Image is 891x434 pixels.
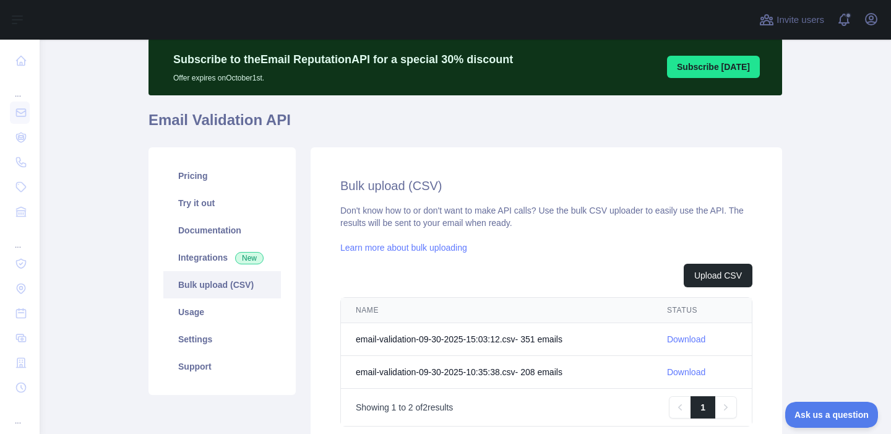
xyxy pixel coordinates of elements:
td: email-validation-09-30-2025-15:03:12.csv - 351 email s [341,323,652,356]
button: Invite users [757,10,827,30]
a: Try it out [163,189,281,217]
nav: Pagination [669,396,737,419]
a: Settings [163,326,281,353]
p: Showing to of results [356,401,453,414]
span: New [235,252,264,264]
iframe: Toggle Customer Support [785,402,879,428]
a: Learn more about bulk uploading [340,243,467,253]
h1: Email Validation API [148,110,782,140]
p: Offer expires on October 1st. [173,68,513,83]
a: Download [667,334,705,344]
span: Invite users [777,13,824,27]
a: Integrations New [163,244,281,271]
a: 1 [691,396,715,419]
div: ... [10,401,30,426]
span: 2 [408,402,413,412]
th: STATUS [652,298,752,323]
a: Usage [163,298,281,326]
a: Bulk upload (CSV) [163,271,281,298]
p: Subscribe to the Email Reputation API for a special 30 % discount [173,51,513,68]
h2: Bulk upload (CSV) [340,177,752,194]
a: Documentation [163,217,281,244]
span: 1 [392,402,397,412]
a: Download [667,367,705,377]
th: NAME [341,298,652,323]
button: Upload CSV [684,264,752,287]
a: Support [163,353,281,380]
div: ... [10,225,30,250]
div: ... [10,74,30,99]
span: 2 [423,402,428,412]
a: Pricing [163,162,281,189]
button: Subscribe [DATE] [667,56,760,78]
td: email-validation-09-30-2025-10:35:38.csv - 208 email s [341,356,652,389]
div: Don't know how to or don't want to make API calls? Use the bulk CSV uploader to easily use the AP... [340,204,752,427]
